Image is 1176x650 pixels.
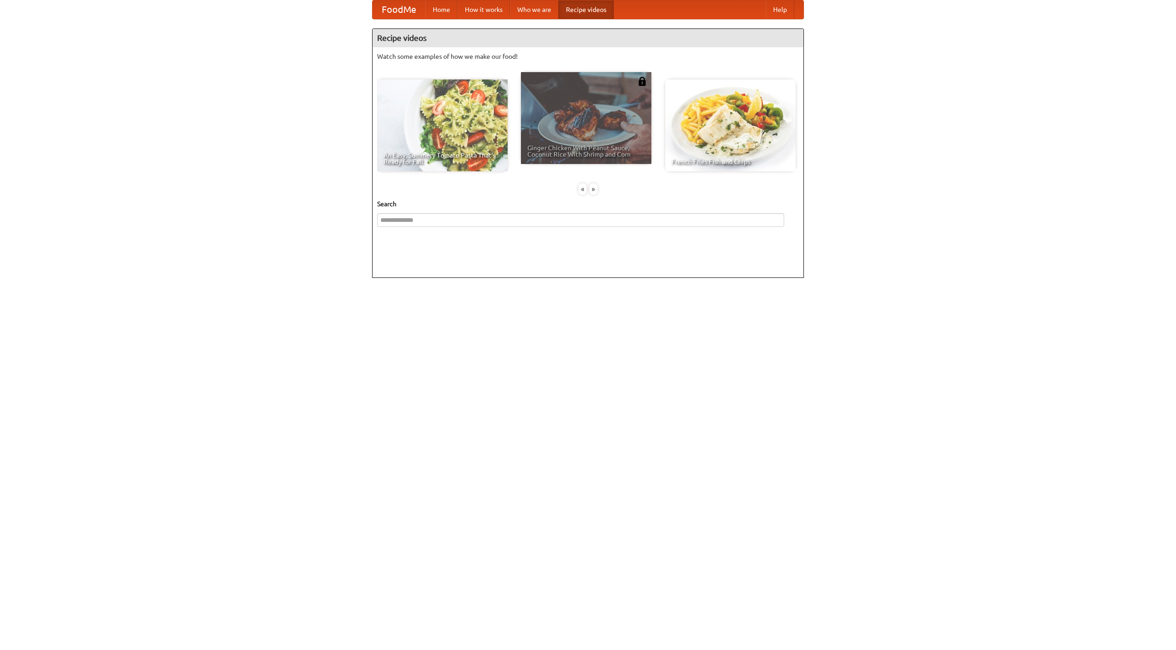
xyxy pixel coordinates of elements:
[559,0,614,19] a: Recipe videos
[578,183,587,195] div: «
[665,79,796,171] a: French Fries Fish and Chips
[377,52,799,61] p: Watch some examples of how we make our food!
[384,152,501,165] span: An Easy, Summery Tomato Pasta That's Ready for Fall
[672,158,789,165] span: French Fries Fish and Chips
[510,0,559,19] a: Who we are
[638,77,647,86] img: 483408.png
[425,0,458,19] a: Home
[377,199,799,209] h5: Search
[766,0,794,19] a: Help
[373,0,425,19] a: FoodMe
[589,183,598,195] div: »
[458,0,510,19] a: How it works
[377,79,508,171] a: An Easy, Summery Tomato Pasta That's Ready for Fall
[373,29,803,47] h4: Recipe videos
